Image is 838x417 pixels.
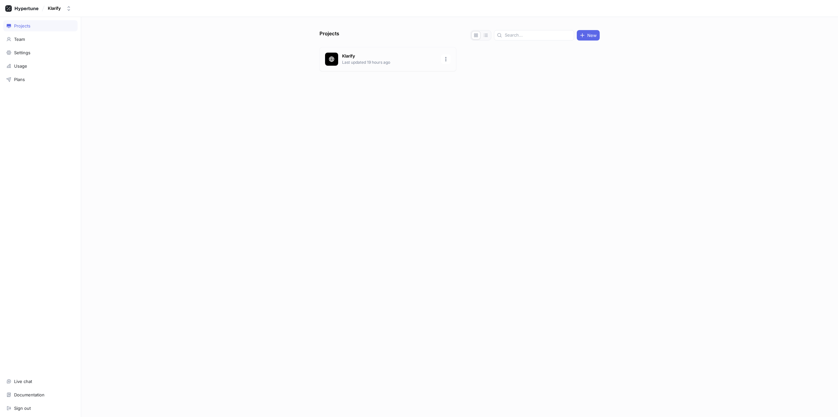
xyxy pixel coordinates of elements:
[3,389,78,400] a: Documentation
[3,60,78,72] a: Usage
[14,63,27,69] div: Usage
[342,53,437,59] p: Klarify
[587,33,597,37] span: New
[319,30,339,41] p: Projects
[14,77,25,82] div: Plans
[3,34,78,45] a: Team
[48,6,61,11] div: Klarify
[14,379,32,384] div: Live chat
[45,3,74,14] button: Klarify
[3,74,78,85] a: Plans
[3,47,78,58] a: Settings
[14,37,25,42] div: Team
[14,23,30,28] div: Projects
[14,406,31,411] div: Sign out
[3,20,78,31] a: Projects
[14,392,45,397] div: Documentation
[14,50,30,55] div: Settings
[342,59,437,65] p: Last updated 19 hours ago
[577,30,600,41] button: New
[505,32,571,39] input: Search...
